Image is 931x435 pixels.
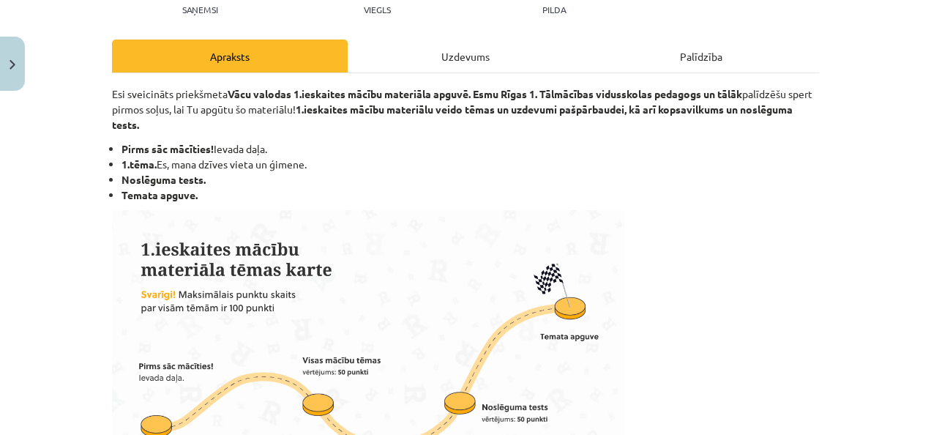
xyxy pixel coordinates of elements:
div: Uzdevums [348,40,583,72]
strong: 1.ieskaites mācību materiāla apguvē. Esmu Rīgas 1. Tālmācības vidusskolas pedagogs un tālāk [293,87,742,100]
b: Temata apguve. [121,188,198,201]
div: Palīdzība [583,40,819,72]
b: Noslēguma tests. [121,173,206,186]
b: Pirms sāc mācīties! [121,142,214,155]
p: Viegls [364,4,391,15]
p: Saņemsi [176,4,224,15]
p: pilda [542,4,566,15]
div: Apraksts [112,40,348,72]
strong: Vācu valodas [228,87,291,100]
strong: 1.ieskaites mācību materiālu veido tēmas un uzdevumi pašpārbaudei, kā arī kopsavilkums un noslēgu... [112,103,793,131]
img: icon-close-lesson-0947bae3869378f0d4975bcd49f059093ad1ed9edebbc8119c70593378902aed.svg [10,60,15,70]
b: 1.tēma. [121,157,157,171]
li: Ievada daļa. [121,141,819,157]
p: Esi sveicināts priekšmeta palīdzēšu spert pirmos soļus, lai Tu apgūtu šo materiālu! [112,86,819,133]
li: Es, mana dzīves vieta un ģimene. [121,157,819,172]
